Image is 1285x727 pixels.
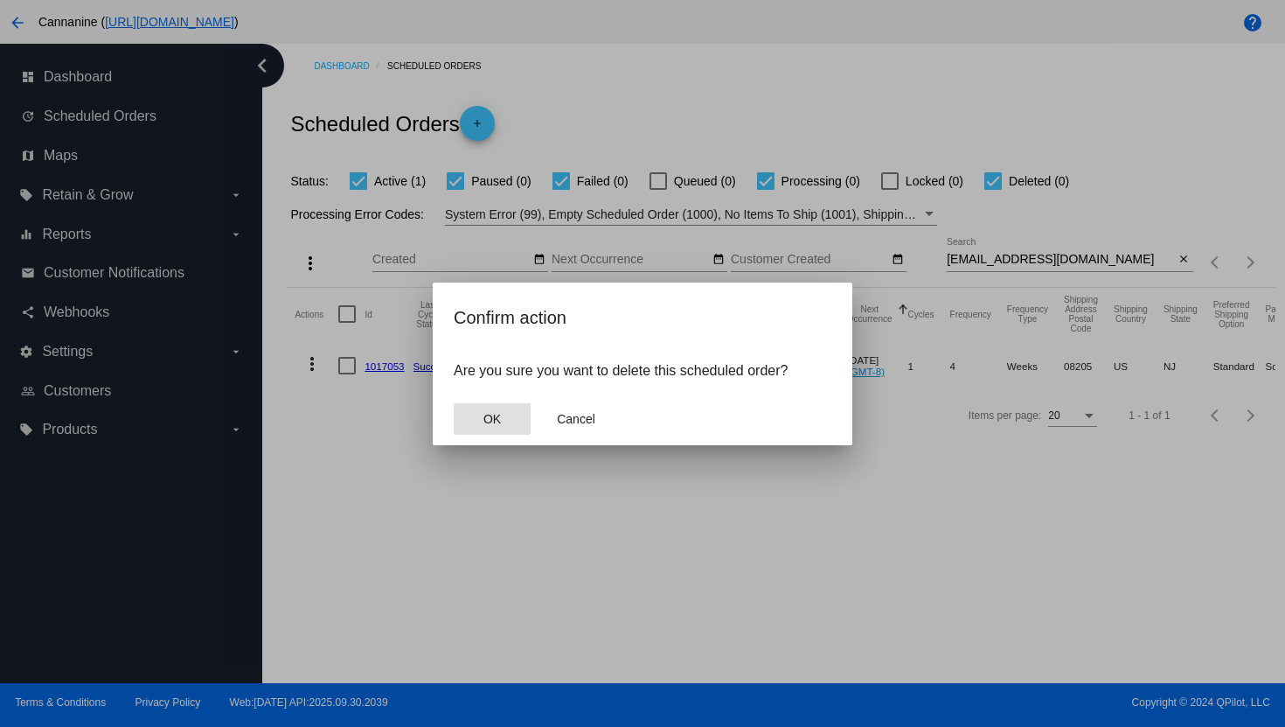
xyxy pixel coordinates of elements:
[483,412,501,426] span: OK
[538,403,615,435] button: Close dialog
[454,363,831,379] p: Are you sure you want to delete this scheduled order?
[454,304,831,332] h2: Confirm action
[454,403,531,435] button: Close dialog
[557,412,595,426] span: Cancel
